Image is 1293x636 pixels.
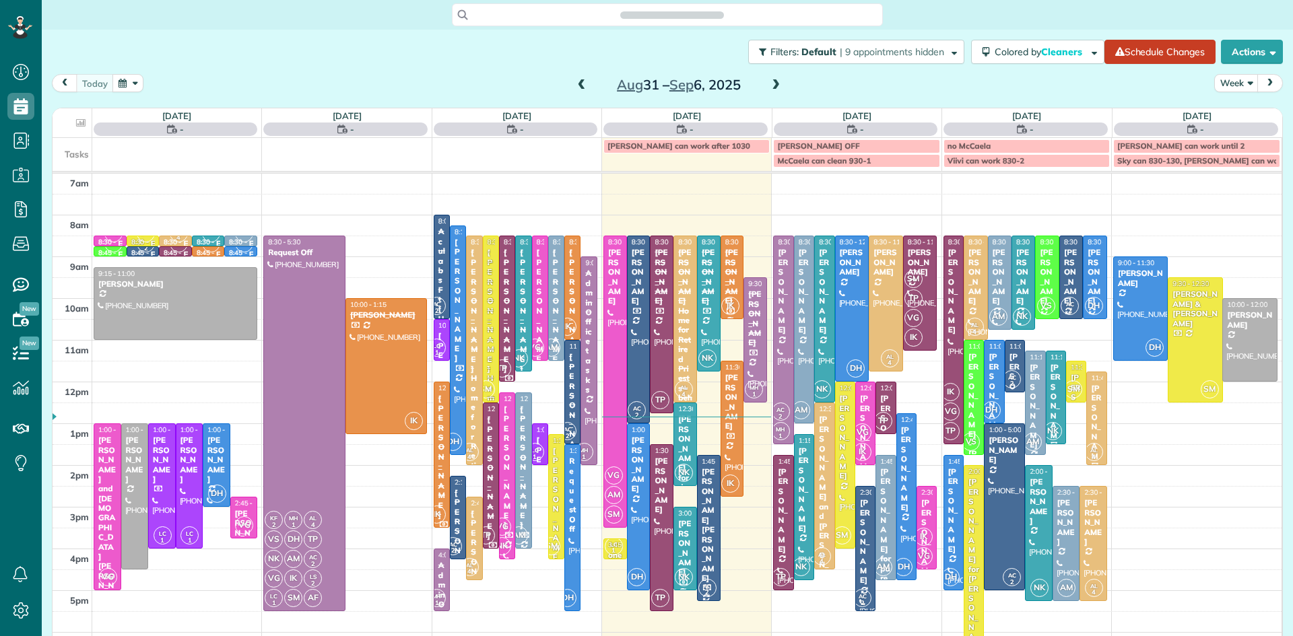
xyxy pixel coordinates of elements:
span: 9:00 - 11:30 [1118,258,1154,267]
span: MH [289,514,298,522]
div: Extra Space Storage [216,239,293,248]
div: Extra Space Storage [216,250,293,259]
div: [PERSON_NAME] [948,248,960,334]
small: 1 [745,388,762,401]
span: 8:30 - 10:30 [1088,238,1124,246]
span: 9:00 - 2:00 [585,258,618,267]
span: 11:15 - 1:30 [1051,353,1087,361]
span: 9:30 - 12:30 [1172,279,1209,288]
span: AM [542,339,560,357]
div: [PERSON_NAME] and [PERSON_NAME] [818,415,830,608]
div: Request Off [267,248,341,257]
div: [PERSON_NAME] [798,248,810,334]
span: 8:30 - 11:30 [553,238,589,246]
span: 8:30 - 1:30 [778,238,810,246]
div: [PERSON_NAME] [839,248,865,277]
span: Colored by [995,46,1087,58]
span: 1:45 - 5:15 [702,457,734,466]
span: VG [526,339,544,357]
div: [PERSON_NAME] [552,248,560,374]
div: [PERSON_NAME] [988,435,1021,464]
span: no McCaela [948,141,991,151]
div: [PERSON_NAME] [948,467,960,554]
span: AM [1024,433,1042,451]
div: [PERSON_NAME] [125,435,145,484]
span: 8:30 - 11:00 [569,238,605,246]
a: [DATE] [162,110,191,121]
span: 8:30 - 3:30 [608,238,640,246]
div: Extra Space Storage [249,250,326,259]
span: SM [1064,380,1082,398]
span: Sep [669,76,694,93]
a: [DATE] [502,110,531,121]
span: AC [776,406,785,413]
div: Extra Space Storage [151,239,228,248]
div: [PERSON_NAME] for mom [PERSON_NAME] [880,394,892,606]
small: 2 [428,305,445,318]
span: 8:30 - 12:30 [819,238,855,246]
a: Filters: Default | 9 appointments hidden [741,40,964,64]
span: AC [433,300,441,308]
span: 2:45 - 3:45 [235,499,267,507]
div: [PERSON_NAME] & [PERSON_NAME] [519,248,527,509]
div: [PERSON_NAME] [1087,248,1102,306]
span: 8:30 - 12:00 [840,238,876,246]
small: 4 [966,326,983,339]
span: 8:30 - 12:30 [488,238,524,246]
small: 2 [1003,378,1020,390]
span: TP [874,412,892,430]
span: DH [444,433,462,451]
span: LC [186,530,193,537]
span: AC [633,404,641,412]
span: 8:00 - 10:30 [438,217,475,225]
span: 8:30 - 11:45 [520,238,556,246]
a: [DATE] [842,110,871,121]
small: 1 [285,519,302,532]
span: SM [477,380,495,398]
button: Actions [1221,40,1283,64]
span: 12:00 - 1:15 [880,384,917,392]
div: [PERSON_NAME] for dad [PERSON_NAME] [677,415,693,560]
button: Colored byCleaners [971,40,1104,64]
span: IK [721,297,739,315]
span: 8:30 - 10:30 [1040,238,1076,246]
span: IK [428,505,446,524]
span: MH [579,446,589,454]
span: TP [477,526,495,544]
div: [PERSON_NAME] for parents [880,467,892,602]
div: [PERSON_NAME] [207,435,226,484]
span: 1:15 - 4:45 [799,436,831,445]
div: [PERSON_NAME] [900,425,913,512]
div: [PERSON_NAME] [487,415,495,540]
span: 12:15 - 4:00 [520,394,556,403]
div: [PERSON_NAME] Accounting [234,509,254,586]
span: 1:00 - 2:00 [537,425,569,434]
span: 12:30 - 4:30 [819,404,855,413]
div: [PERSON_NAME] [818,248,830,334]
span: 2:30 - 5:15 [1084,488,1117,497]
span: 2:30 - 5:30 [860,488,892,497]
span: | 9 appointments hidden [840,46,944,58]
div: Extra Space Storage [118,250,195,259]
span: 11:30 - 12:30 [1071,363,1111,372]
span: 8:30 - 1:00 [632,238,664,246]
span: VG [853,423,871,441]
span: 8:30 - 10:45 [1016,238,1053,246]
small: 4 [170,232,187,244]
div: [PERSON_NAME] [748,289,763,347]
span: 1:00 - 4:30 [126,425,158,434]
div: [PERSON_NAME] [873,248,899,277]
div: [PERSON_NAME] [PERSON_NAME] [701,467,717,584]
div: [PERSON_NAME] [654,248,669,306]
span: IK [915,528,933,546]
span: KF [270,514,277,522]
div: [PERSON_NAME] [921,498,933,585]
div: [PERSON_NAME] [859,498,871,585]
span: Filters: [770,46,799,58]
div: [PERSON_NAME] [1016,248,1031,306]
span: NK [493,537,511,555]
span: AL [1090,446,1098,454]
span: VG [493,518,511,536]
div: [PERSON_NAME] [631,248,646,306]
span: 8:30 - 1:30 [948,238,981,246]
